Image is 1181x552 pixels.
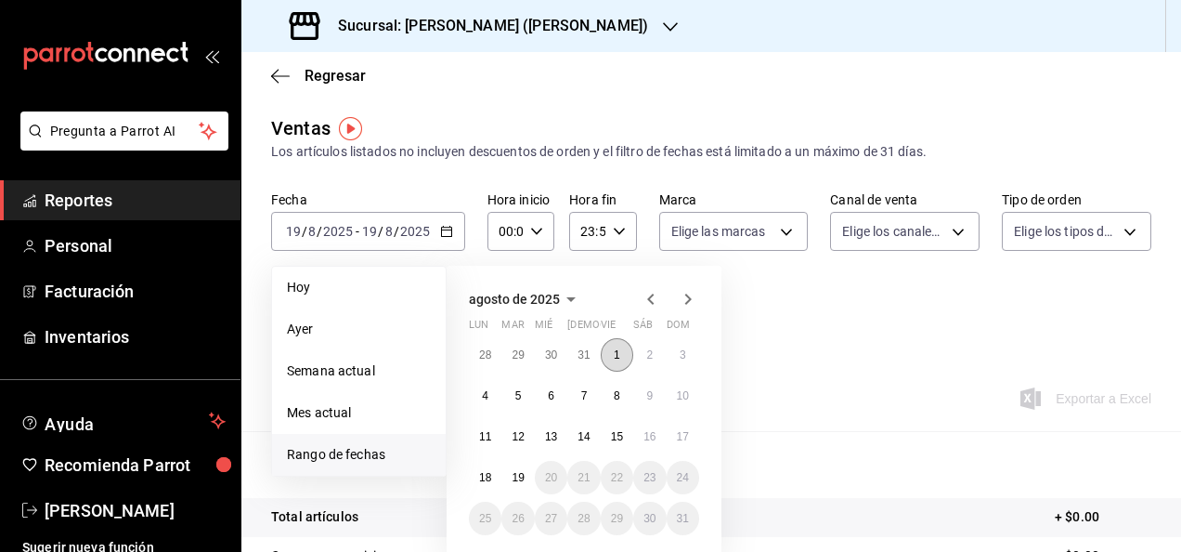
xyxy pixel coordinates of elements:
p: + $0.00 [1055,507,1151,527]
button: 21 de agosto de 2025 [567,461,600,494]
abbr: martes [501,319,524,338]
abbr: 25 de agosto de 2025 [479,512,491,525]
button: Regresar [271,67,366,85]
input: -- [384,224,394,239]
button: Tooltip marker [339,117,362,140]
button: open_drawer_menu [204,48,219,63]
button: 27 de agosto de 2025 [535,502,567,535]
div: Los artículos listados no incluyen descuentos de orden y el filtro de fechas está limitado a un m... [271,142,1151,162]
abbr: 15 de agosto de 2025 [611,430,623,443]
label: Tipo de orden [1002,193,1151,206]
button: 23 de agosto de 2025 [633,461,666,494]
abbr: jueves [567,319,677,338]
button: 19 de agosto de 2025 [501,461,534,494]
button: 8 de agosto de 2025 [601,379,633,413]
abbr: 4 de agosto de 2025 [482,389,488,402]
abbr: 7 de agosto de 2025 [581,389,588,402]
button: 14 de agosto de 2025 [567,420,600,453]
span: Elige las marcas [671,222,766,241]
button: 22 de agosto de 2025 [601,461,633,494]
span: / [378,224,383,239]
span: Mes actual [287,403,431,423]
abbr: 3 de agosto de 2025 [680,348,686,361]
button: 28 de agosto de 2025 [567,502,600,535]
span: agosto de 2025 [469,292,560,307]
button: 26 de agosto de 2025 [501,502,534,535]
abbr: 8 de agosto de 2025 [614,389,620,402]
abbr: 11 de agosto de 2025 [479,430,491,443]
span: Regresar [305,67,366,85]
abbr: 21 de agosto de 2025 [578,471,590,484]
abbr: 19 de agosto de 2025 [512,471,524,484]
label: Canal de venta [830,193,980,206]
p: Total artículos [271,507,358,527]
button: 31 de julio de 2025 [567,338,600,372]
span: Recomienda Parrot [45,453,226,478]
span: Ayuda [45,410,201,432]
abbr: 29 de julio de 2025 [512,348,524,361]
span: Facturación [45,279,226,304]
button: 6 de agosto de 2025 [535,379,567,413]
span: Inventarios [45,324,226,349]
abbr: 12 de agosto de 2025 [512,430,524,443]
abbr: 29 de agosto de 2025 [611,512,623,525]
abbr: 16 de agosto de 2025 [643,430,655,443]
abbr: 31 de agosto de 2025 [677,512,689,525]
button: 2 de agosto de 2025 [633,338,666,372]
input: -- [307,224,317,239]
abbr: 14 de agosto de 2025 [578,430,590,443]
button: 29 de agosto de 2025 [601,502,633,535]
button: 30 de agosto de 2025 [633,502,666,535]
span: Pregunta a Parrot AI [50,122,200,141]
abbr: 18 de agosto de 2025 [479,471,491,484]
button: 15 de agosto de 2025 [601,420,633,453]
abbr: 5 de agosto de 2025 [515,389,522,402]
button: 25 de agosto de 2025 [469,502,501,535]
abbr: 2 de agosto de 2025 [646,348,653,361]
input: ---- [322,224,354,239]
abbr: 1 de agosto de 2025 [614,348,620,361]
button: 10 de agosto de 2025 [667,379,699,413]
span: Rango de fechas [287,445,431,465]
button: 11 de agosto de 2025 [469,420,501,453]
button: 24 de agosto de 2025 [667,461,699,494]
button: 29 de julio de 2025 [501,338,534,372]
a: Pregunta a Parrot AI [13,135,228,154]
label: Fecha [271,193,465,206]
span: / [317,224,322,239]
span: Ayer [287,320,431,339]
abbr: 31 de julio de 2025 [578,348,590,361]
span: / [302,224,307,239]
abbr: 22 de agosto de 2025 [611,471,623,484]
abbr: viernes [601,319,616,338]
abbr: domingo [667,319,690,338]
button: 28 de julio de 2025 [469,338,501,372]
label: Marca [659,193,809,206]
abbr: 27 de agosto de 2025 [545,512,557,525]
span: Personal [45,233,226,258]
button: 30 de julio de 2025 [535,338,567,372]
button: 16 de agosto de 2025 [633,420,666,453]
span: / [394,224,399,239]
button: 13 de agosto de 2025 [535,420,567,453]
div: Ventas [271,114,331,142]
abbr: 6 de agosto de 2025 [548,389,554,402]
span: Elige los canales de venta [842,222,945,241]
button: 3 de agosto de 2025 [667,338,699,372]
abbr: sábado [633,319,653,338]
button: 9 de agosto de 2025 [633,379,666,413]
abbr: 17 de agosto de 2025 [677,430,689,443]
abbr: 30 de julio de 2025 [545,348,557,361]
button: 5 de agosto de 2025 [501,379,534,413]
input: ---- [399,224,431,239]
button: 20 de agosto de 2025 [535,461,567,494]
h3: Sucursal: [PERSON_NAME] ([PERSON_NAME]) [323,15,648,37]
input: -- [361,224,378,239]
abbr: 13 de agosto de 2025 [545,430,557,443]
span: - [356,224,359,239]
abbr: 9 de agosto de 2025 [646,389,653,402]
label: Hora fin [569,193,636,206]
button: 4 de agosto de 2025 [469,379,501,413]
button: 12 de agosto de 2025 [501,420,534,453]
abbr: 28 de julio de 2025 [479,348,491,361]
